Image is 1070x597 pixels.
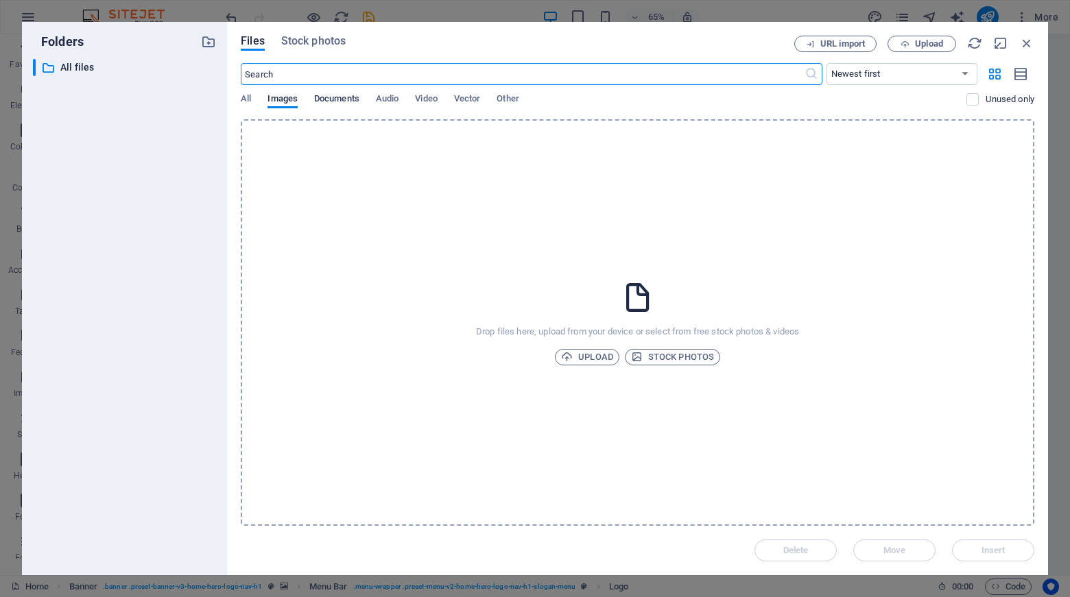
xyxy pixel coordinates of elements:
span: Documents [314,90,359,110]
button: Upload [888,36,956,52]
span: Files [241,33,265,49]
p: Displays only files that are not in use on the website. Files added during this session can still... [986,93,1034,106]
i: Create new folder [201,34,216,49]
span: URL import [820,40,865,48]
span: All [241,90,251,110]
i: Minimize [993,36,1008,51]
button: Upload [555,349,619,365]
span: Upload [561,349,613,365]
button: Stock photos [625,349,720,365]
span: Audio [376,90,399,110]
i: Close [1019,36,1034,51]
span: Stock photos [281,33,346,49]
p: Drop files here, upload from your device or select from free stock photos & videos [476,326,799,338]
input: Search [241,63,804,85]
div: ​ [33,59,36,76]
span: Vector [454,90,481,110]
span: Images [267,90,298,110]
span: Upload [915,40,943,48]
span: Video [415,90,437,110]
p: All files [60,60,191,75]
button: URL import [794,36,877,52]
span: Stock photos [631,349,714,365]
span: Other [497,90,519,110]
i: Reload [967,36,982,51]
p: Folders [33,33,84,51]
